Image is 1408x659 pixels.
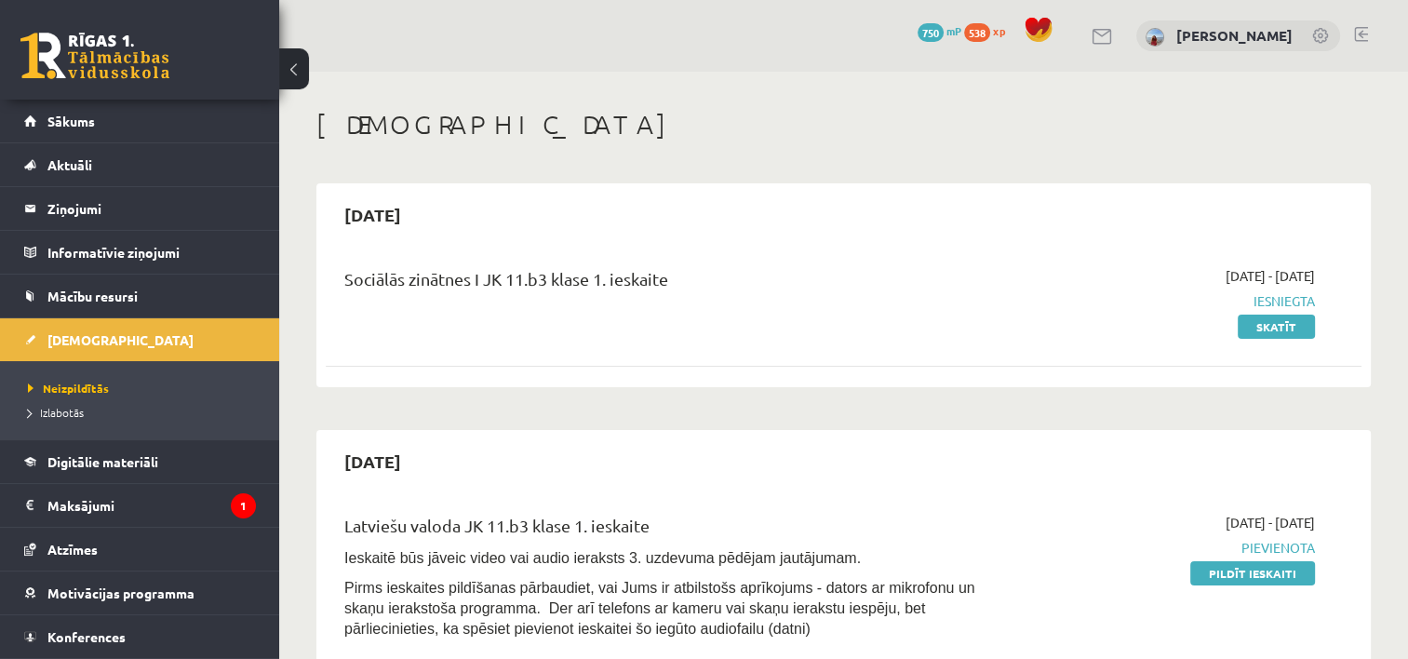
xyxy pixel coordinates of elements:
a: Skatīt [1238,315,1315,339]
span: Ieskaitē būs jāveic video vai audio ieraksts 3. uzdevuma pēdējam jautājumam. [344,550,861,566]
a: 538 xp [964,23,1014,38]
legend: Ziņojumi [47,187,256,230]
a: Mācību resursi [24,275,256,317]
img: Beatrise Staņa [1146,28,1164,47]
a: Neizpildītās [28,380,261,397]
a: Konferences [24,615,256,658]
span: Izlabotās [28,405,84,420]
div: Sociālās zinātnes I JK 11.b3 klase 1. ieskaite [344,266,982,301]
span: xp [993,23,1005,38]
a: Ziņojumi [24,187,256,230]
span: Digitālie materiāli [47,453,158,470]
span: Motivācijas programma [47,585,194,601]
a: [PERSON_NAME] [1176,26,1293,45]
a: Izlabotās [28,404,261,421]
a: 750 mP [918,23,961,38]
span: Atzīmes [47,541,98,558]
legend: Informatīvie ziņojumi [47,231,256,274]
a: Informatīvie ziņojumi [24,231,256,274]
span: Neizpildītās [28,381,109,396]
span: 538 [964,23,990,42]
span: [DATE] - [DATE] [1226,266,1315,286]
a: [DEMOGRAPHIC_DATA] [24,318,256,361]
a: Maksājumi1 [24,484,256,527]
span: Aktuāli [47,156,92,173]
h2: [DATE] [326,193,420,236]
span: 750 [918,23,944,42]
span: Konferences [47,628,126,645]
span: Sākums [47,113,95,129]
span: Pievienota [1010,538,1315,558]
a: Sākums [24,100,256,142]
span: [DEMOGRAPHIC_DATA] [47,331,194,348]
h1: [DEMOGRAPHIC_DATA] [316,109,1371,141]
span: [DATE] - [DATE] [1226,513,1315,532]
h2: [DATE] [326,439,420,483]
span: Iesniegta [1010,291,1315,311]
a: Atzīmes [24,528,256,571]
a: Aktuāli [24,143,256,186]
div: Latviešu valoda JK 11.b3 klase 1. ieskaite [344,513,982,547]
a: Pildīt ieskaiti [1190,561,1315,585]
a: Rīgas 1. Tālmācības vidusskola [20,33,169,79]
span: Mācību resursi [47,288,138,304]
a: Motivācijas programma [24,572,256,614]
a: Digitālie materiāli [24,440,256,483]
i: 1 [231,493,256,518]
span: Pirms ieskaites pildīšanas pārbaudiet, vai Jums ir atbilstošs aprīkojums - dators ar mikrofonu un... [344,580,975,637]
span: mP [946,23,961,38]
legend: Maksājumi [47,484,256,527]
